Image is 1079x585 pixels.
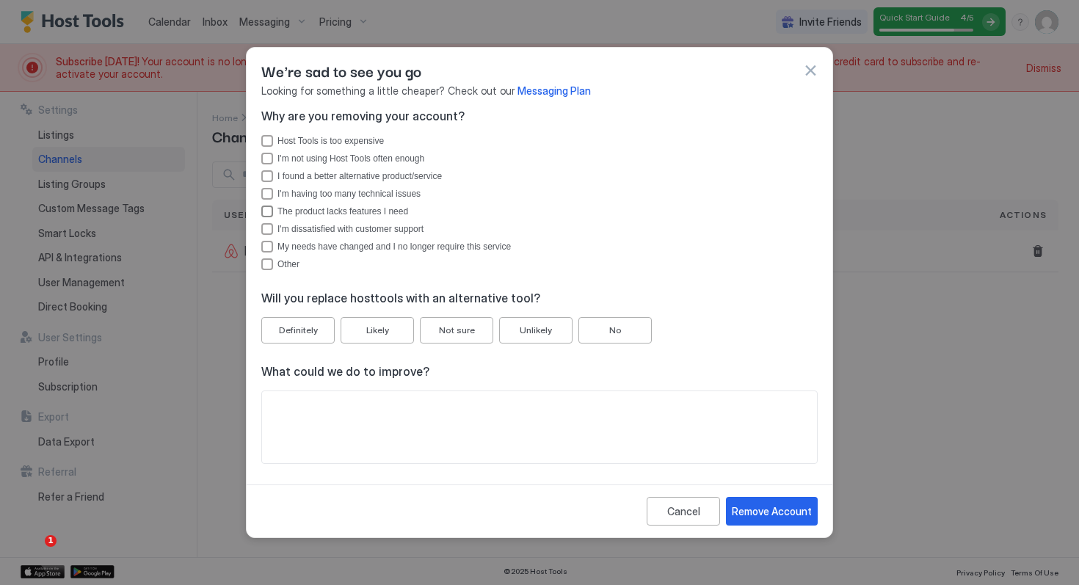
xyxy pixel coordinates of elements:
span: 1 [45,535,57,547]
div: I'm having too many technical issues [261,188,818,200]
span: We're sad to see you go [261,59,421,81]
div: Unlikely [520,324,552,337]
div: Host Tools is too expensive [261,135,818,147]
button: No [578,317,652,344]
div: I'm not using Host Tools often enough [277,153,424,164]
div: Likely [366,324,389,337]
div: Not sure [439,324,475,337]
button: Cancel [647,497,720,526]
div: Other [261,258,818,270]
textarea: Input Field [262,391,817,463]
div: The product lacks features I need [261,206,818,217]
div: I'm not using Host Tools often enough [261,153,818,164]
div: Other [277,259,299,269]
div: The product lacks features I need [277,206,408,217]
div: No [609,324,622,337]
a: Messaging Plan [517,84,591,97]
button: Likely [341,317,414,344]
span: Looking for something a little cheaper? Check out our [261,84,818,98]
button: Unlikely [499,317,573,344]
button: Remove Account [726,497,818,526]
div: I'm dissatisfied with customer support [277,224,424,234]
iframe: Intercom live chat [15,535,50,570]
div: Remove Account [732,504,812,519]
div: I'm dissatisfied with customer support [261,223,818,235]
div: My needs have changed and I no longer require this service [261,241,818,252]
button: Not sure [420,317,493,344]
div: I found a better alternative product/service [261,170,818,182]
span: What could we do to improve? [261,364,818,379]
div: Cancel [667,504,700,519]
div: I found a better alternative product/service [277,171,442,181]
button: Definitely [261,317,335,344]
span: Why are you removing your account? [261,109,818,123]
span: Will you replace hosttools with an alternative tool? [261,291,818,305]
div: Host Tools is too expensive [277,136,384,146]
div: My needs have changed and I no longer require this service [277,241,511,252]
div: I'm having too many technical issues [277,189,421,199]
div: Definitely [279,324,318,337]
